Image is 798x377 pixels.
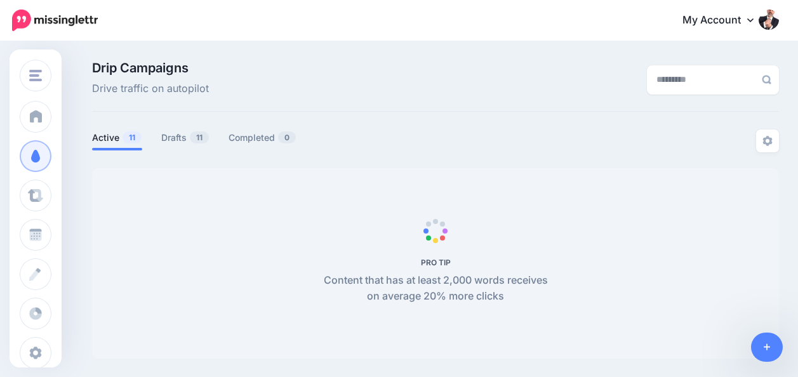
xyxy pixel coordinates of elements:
a: My Account [670,5,779,36]
a: Completed0 [229,130,296,145]
a: Active11 [92,130,142,145]
img: menu.png [29,70,42,81]
span: 11 [123,131,142,143]
img: Missinglettr [12,10,98,31]
img: settings-grey.png [762,136,773,146]
span: 0 [278,131,296,143]
h5: PRO TIP [317,258,555,267]
img: search-grey-6.png [762,75,771,84]
span: Drive traffic on autopilot [92,81,209,97]
a: Drafts11 [161,130,209,145]
span: Drip Campaigns [92,62,209,74]
span: 11 [190,131,209,143]
p: Content that has at least 2,000 words receives on average 20% more clicks [317,272,555,305]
